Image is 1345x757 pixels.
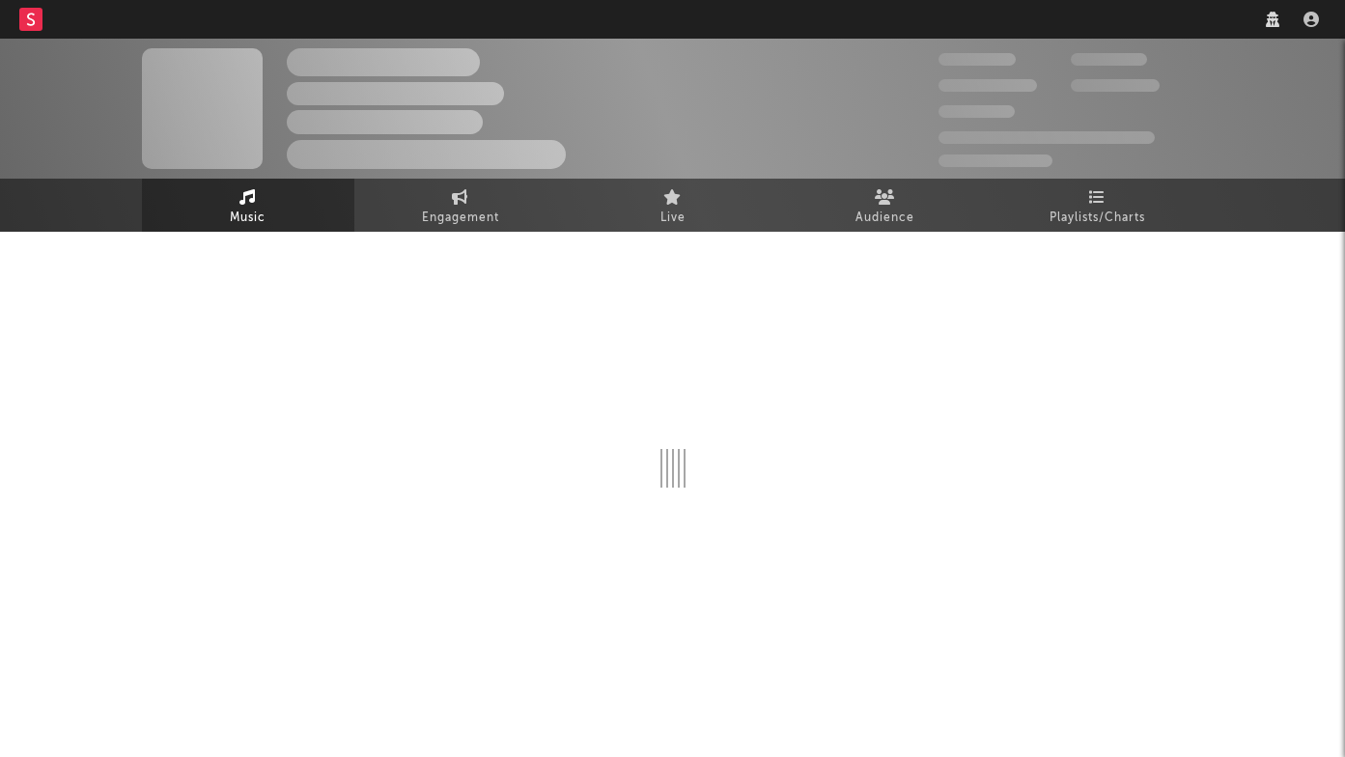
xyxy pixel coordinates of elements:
span: Audience [855,207,914,230]
a: Playlists/Charts [992,179,1204,232]
span: 300,000 [939,53,1016,66]
span: 1,000,000 [1071,79,1160,92]
span: 100,000 [1071,53,1147,66]
span: 50,000,000 Monthly Listeners [939,131,1155,144]
span: 100,000 [939,105,1015,118]
a: Music [142,179,354,232]
a: Audience [779,179,992,232]
span: Music [230,207,266,230]
span: Playlists/Charts [1050,207,1145,230]
span: Jump Score: 85.0 [939,154,1052,167]
a: Engagement [354,179,567,232]
span: Engagement [422,207,499,230]
span: Live [660,207,686,230]
span: 50,000,000 [939,79,1037,92]
a: Live [567,179,779,232]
